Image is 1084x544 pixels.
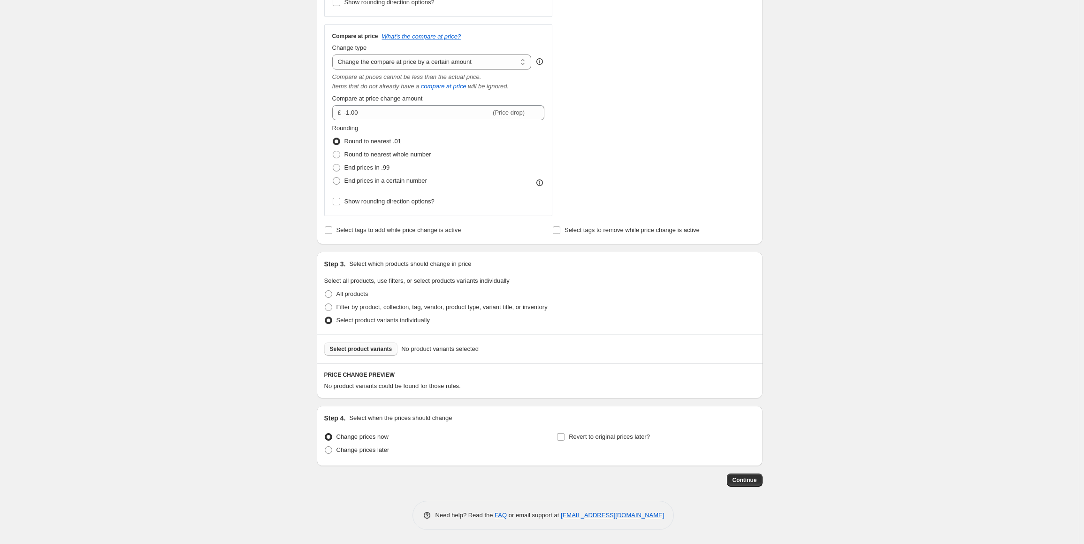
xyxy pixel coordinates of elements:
span: End prices in .99 [344,164,390,171]
i: Items that do not already have a [332,83,420,90]
h2: Step 4. [324,413,346,423]
span: Select product variants individually [336,317,430,324]
div: help [535,57,544,66]
span: Compare at price change amount [332,95,423,102]
button: Continue [727,474,763,487]
i: Compare at prices cannot be less than the actual price. [332,73,481,80]
span: No product variants could be found for those rules. [324,382,461,389]
button: Select product variants [324,342,398,356]
span: Show rounding direction options? [344,198,435,205]
span: Change type [332,44,367,51]
span: End prices in a certain number [344,177,427,184]
span: Need help? Read the [435,512,495,519]
h3: Compare at price [332,32,378,40]
i: will be ignored. [468,83,509,90]
p: Select when the prices should change [349,413,452,423]
span: No product variants selected [401,344,479,354]
h2: Step 3. [324,259,346,269]
span: or email support at [507,512,561,519]
span: Filter by product, collection, tag, vendor, product type, variant title, or inventory [336,303,548,311]
span: Select all products, use filters, or select products variants individually [324,277,510,284]
span: Revert to original prices later? [569,433,650,440]
span: Select product variants [330,345,392,353]
a: [EMAIL_ADDRESS][DOMAIN_NAME] [561,512,664,519]
span: Round to nearest .01 [344,138,401,145]
button: compare at price [421,83,466,90]
span: (Price drop) [493,109,525,116]
span: £ [338,109,341,116]
h6: PRICE CHANGE PREVIEW [324,371,755,379]
button: What's the compare at price? [382,33,461,40]
span: Select tags to add while price change is active [336,226,461,233]
span: Change prices later [336,446,389,453]
span: Select tags to remove while price change is active [565,226,700,233]
span: Rounding [332,124,359,132]
span: Continue [733,476,757,484]
span: Change prices now [336,433,389,440]
input: -10.00 [344,105,491,120]
p: Select which products should change in price [349,259,471,269]
span: All products [336,290,368,297]
a: FAQ [495,512,507,519]
span: Round to nearest whole number [344,151,431,158]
